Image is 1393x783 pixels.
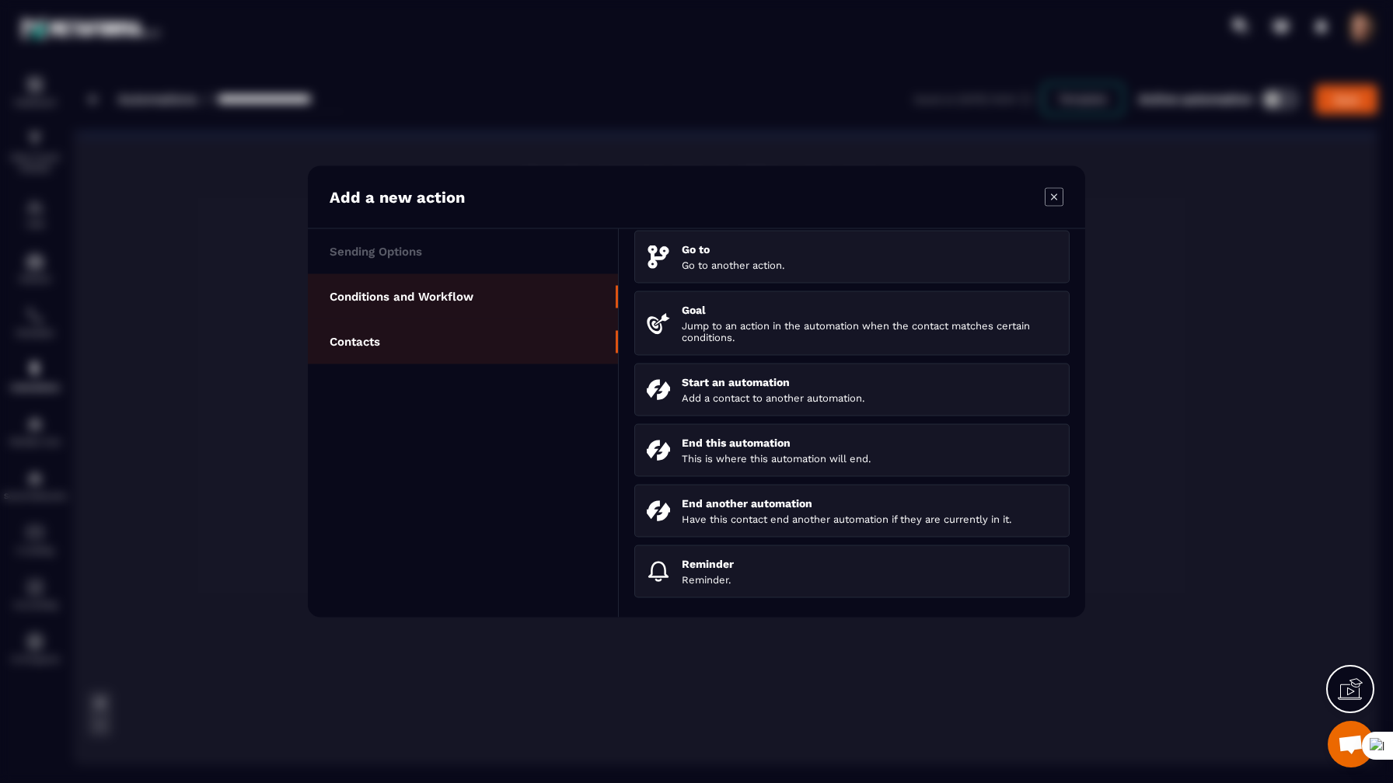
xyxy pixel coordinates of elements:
p: Sending Options [330,245,422,259]
p: Start an automation [682,376,1057,388]
p: Jump to an action in the automation when the contact matches certain conditions. [682,320,1057,343]
p: Have this contact end another automation if they are currently in it. [682,513,1057,525]
p: Reminder [682,558,1057,570]
img: endAnotherAutomation.svg [647,499,670,523]
p: End another automation [682,497,1057,510]
img: startAutomation.svg [647,378,670,402]
p: This is where this automation will end. [682,453,1057,465]
p: End this automation [682,437,1057,449]
p: Goal [682,304,1057,316]
p: Conditions and Workflow [330,290,473,304]
img: goto.svg [647,245,670,269]
a: Mở cuộc trò chuyện [1328,721,1374,767]
img: endAutomation.svg [647,439,670,462]
img: targeted.svg [647,311,670,335]
p: Add a contact to another automation. [682,392,1057,404]
img: reminder.svg [647,560,670,583]
p: Go to another action. [682,259,1057,271]
p: Contacts [330,335,380,349]
p: Go to [682,243,1057,256]
p: Reminder. [682,574,1057,586]
p: Add a new action [330,188,465,207]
